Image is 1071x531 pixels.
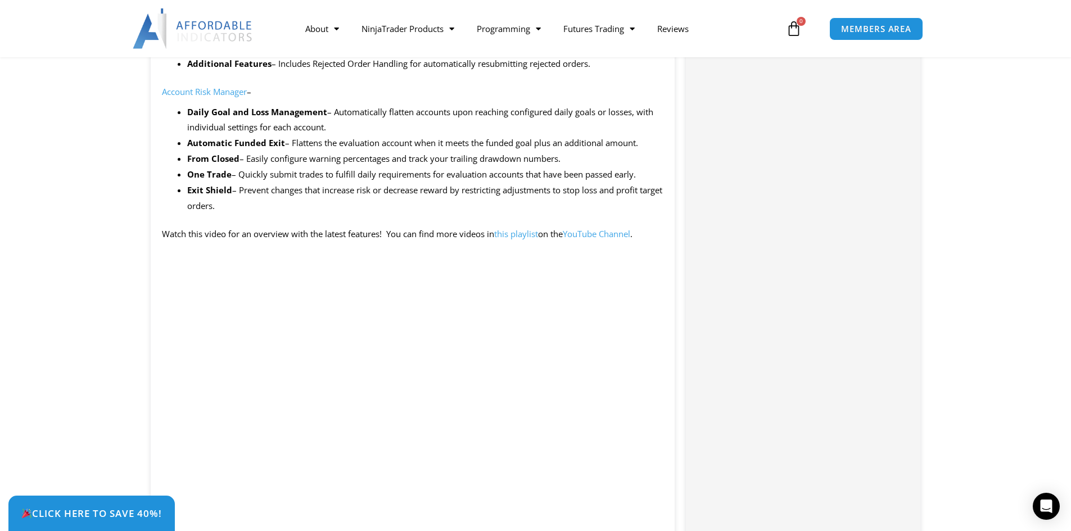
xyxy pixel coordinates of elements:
[466,16,552,42] a: Programming
[769,12,819,45] a: 0
[294,16,350,42] a: About
[187,56,664,72] li: – Includes Rejected Order Handling for automatically resubmitting rejected orders.
[797,17,806,26] span: 0
[133,8,254,49] img: LogoAI | Affordable Indicators – NinjaTrader
[162,86,247,97] a: Account Risk Manager
[1033,493,1060,520] div: Open Intercom Messenger
[563,228,630,239] a: YouTube Channel
[187,105,664,136] li: – Automatically flatten accounts upon reaching configured daily goals or losses, with individual ...
[187,135,664,151] li: – Flattens the evaluation account when it meets the funded goal plus an additional amount.
[552,16,646,42] a: Futures Trading
[187,183,664,214] li: – Prevent changes that increase risk or decrease reward by restricting adjustments to stop loss a...
[187,153,239,164] strong: From Closed
[162,84,664,100] p: –
[187,106,327,117] strong: Daily Goal and Loss Management
[646,16,700,42] a: Reviews
[187,137,285,148] strong: Automatic Funded Exit
[22,509,31,518] img: 🎉
[494,228,538,239] a: this playlist
[187,184,232,196] strong: Exit Shield
[350,16,466,42] a: NinjaTrader Products
[8,496,175,531] a: 🎉Click Here to save 40%!
[21,509,162,518] span: Click Here to save 40%!
[841,25,911,33] span: MEMBERS AREA
[187,169,232,180] strong: One Trade
[294,16,783,42] nav: Menu
[162,226,664,242] p: Watch this video for an overview with the latest features! You can find more videos in on the .
[187,151,664,167] li: – Easily configure warning percentages and track your trailing drawdown numbers.
[187,58,272,69] strong: Additional Features
[829,17,923,40] a: MEMBERS AREA
[187,167,664,183] li: – Quickly submit trades to fulfill daily requirements for evaluation accounts that have been pass...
